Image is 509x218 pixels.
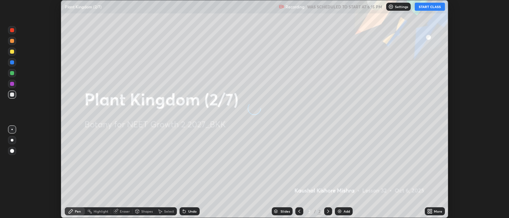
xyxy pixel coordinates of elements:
div: Highlight [94,210,108,213]
div: Add [344,210,350,213]
p: Recording [286,4,304,9]
div: Shapes [141,210,153,213]
img: add-slide-button [337,209,342,214]
img: recording.375f2c34.svg [279,4,284,9]
p: Settings [395,5,408,8]
div: Select [164,210,174,213]
p: Plant Kingdom (2/7) [65,4,102,9]
div: 2 [306,209,313,213]
div: More [434,210,442,213]
h5: WAS SCHEDULED TO START AT 6:15 PM [307,4,382,10]
button: START CLASS [415,3,445,11]
img: class-settings-icons [388,4,394,9]
div: Undo [188,210,197,213]
div: Eraser [120,210,130,213]
div: / [314,209,316,213]
div: 2 [317,208,321,214]
div: Pen [75,210,81,213]
div: Slides [281,210,290,213]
